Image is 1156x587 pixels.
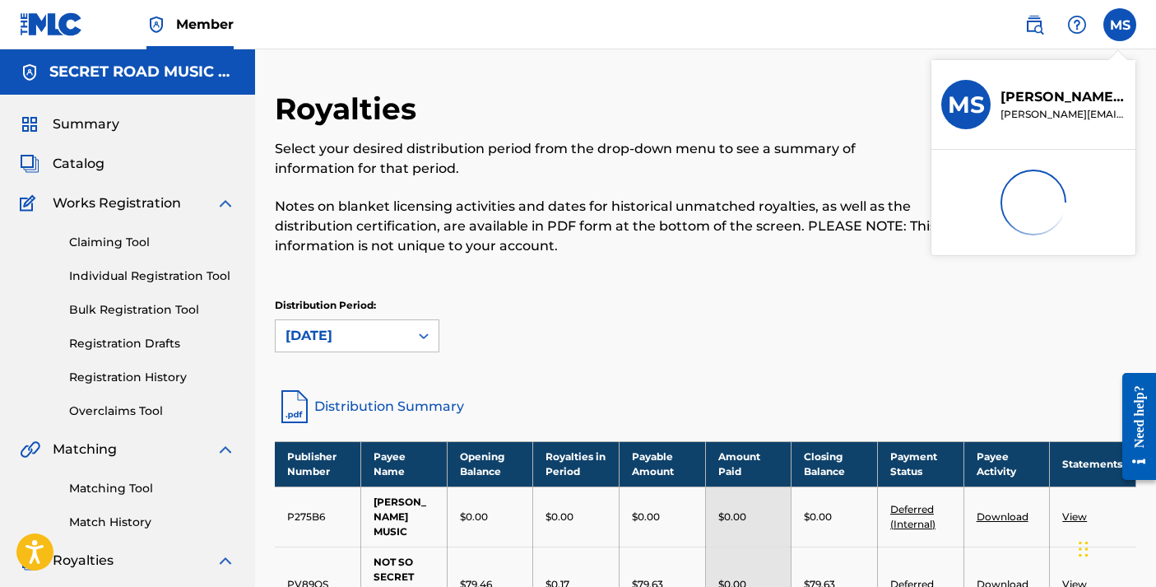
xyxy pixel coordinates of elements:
img: preloader [992,161,1075,244]
th: Payment Status [877,441,963,487]
p: monique@secretroad.com [1000,107,1126,122]
img: Summary [20,114,39,134]
th: Payable Amount [620,441,706,487]
a: Match History [69,514,235,531]
span: Catalog [53,154,104,174]
th: Statements [1050,441,1136,487]
h5: SECRET ROAD MUSIC PUBLISHING [49,63,235,82]
a: Deferred (Internal) [890,503,935,530]
p: Monique Smedley [1000,87,1126,107]
img: Catalog [20,154,39,174]
img: help [1067,15,1087,35]
p: $0.00 [718,510,746,524]
h2: Royalties [275,91,425,128]
a: Claiming Tool [69,234,235,251]
p: $0.00 [632,510,660,524]
a: Overclaims Tool [69,403,235,420]
div: User Menu [1103,8,1136,41]
a: SummarySummary [20,114,119,134]
img: Top Rightsholder [146,15,166,35]
th: Payee Name [361,441,448,487]
th: Amount Paid [705,441,792,487]
p: Distribution Period: [275,298,439,313]
div: Help [1061,8,1093,41]
img: expand [216,551,235,571]
th: Payee Activity [963,441,1050,487]
span: Member [176,15,234,34]
th: Publisher Number [275,441,361,487]
iframe: Chat Widget [1074,508,1156,587]
img: distribution-summary-pdf [275,387,314,426]
img: Accounts [20,63,39,82]
a: Individual Registration Tool [69,268,235,285]
a: Public Search [1018,8,1051,41]
td: P275B6 [275,487,361,547]
img: MLC Logo [20,12,83,36]
span: Matching [53,440,117,459]
a: Bulk Registration Tool [69,301,235,319]
th: Opening Balance [447,441,533,487]
p: $0.00 [804,510,832,524]
th: Closing Balance [792,441,878,487]
span: Summary [53,114,119,134]
img: Matching [20,440,40,459]
h3: MS [948,91,985,119]
div: Drag [1079,524,1089,574]
img: search [1024,15,1044,35]
a: Registration History [69,369,235,386]
iframe: Resource Center [1110,356,1156,497]
span: Royalties [53,551,114,571]
a: Registration Drafts [69,335,235,352]
p: Select your desired distribution period from the drop-down menu to see a summary of information f... [275,139,938,179]
a: View [1062,510,1087,523]
p: Notes on blanket licensing activities and dates for historical unmatched royalties, as well as th... [275,197,938,256]
a: Matching Tool [69,480,235,497]
p: $0.00 [460,510,488,524]
span: Works Registration [53,193,181,213]
div: [DATE] [286,326,399,346]
td: [PERSON_NAME] MUSIC [361,487,448,547]
p: $0.00 [546,510,573,524]
img: expand [216,440,235,459]
img: expand [216,193,235,213]
a: CatalogCatalog [20,154,104,174]
img: Works Registration [20,193,41,213]
th: Royalties in Period [533,441,620,487]
a: Download [977,510,1028,523]
a: Distribution Summary [275,387,1136,426]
